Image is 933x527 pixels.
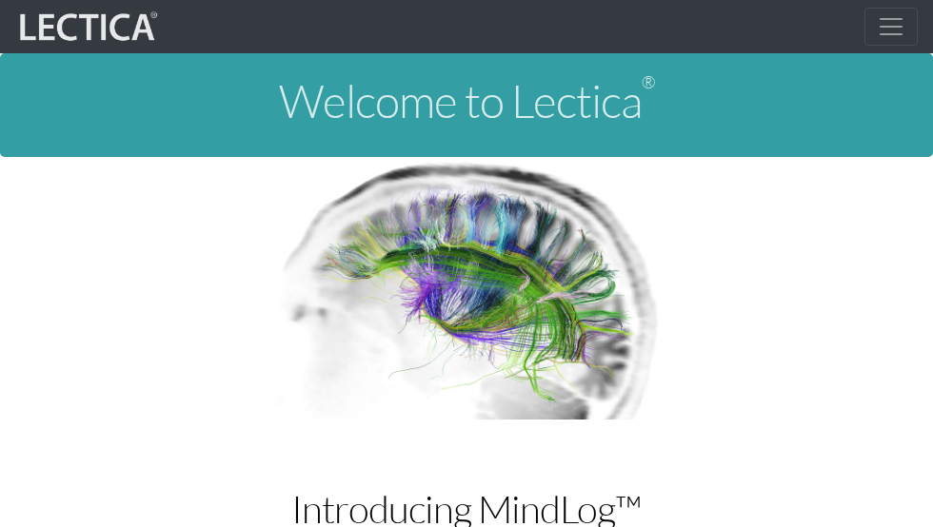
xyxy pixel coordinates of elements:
h1: Welcome to Lectica [15,76,918,127]
img: Human Connectome Project Image [269,157,664,420]
sup: ® [642,71,655,92]
button: Toggle navigation [864,8,918,46]
img: lecticalive [15,9,158,45]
